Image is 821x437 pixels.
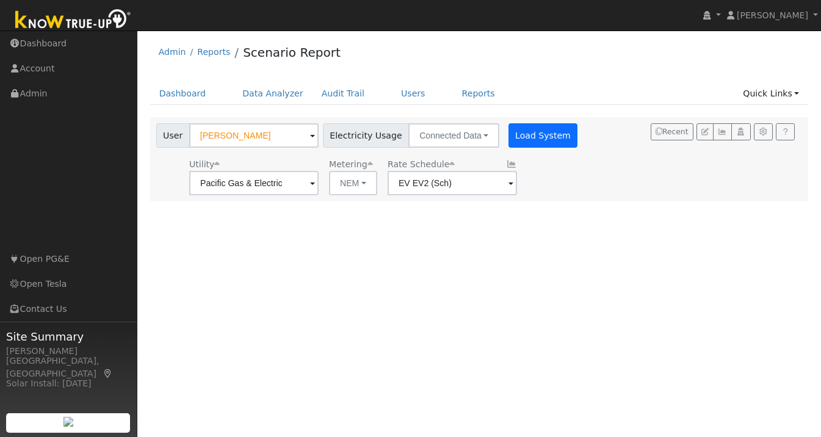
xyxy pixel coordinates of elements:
a: Map [103,369,114,378]
img: retrieve [63,417,73,427]
span: User [156,123,190,148]
a: Scenario Report [243,45,341,60]
img: Know True-Up [9,7,137,34]
div: [PERSON_NAME] [6,345,131,358]
a: Help Link [776,123,795,140]
a: Reports [453,82,504,105]
span: Site Summary [6,328,131,345]
button: Edit User [696,123,714,140]
div: Metering [329,158,377,171]
a: Data Analyzer [233,82,313,105]
a: Reports [197,47,230,57]
button: Connected Data [408,123,499,148]
span: [PERSON_NAME] [737,10,808,20]
a: Audit Trail [313,82,374,105]
div: Solar Install: [DATE] [6,377,131,390]
input: Select a User [189,123,319,148]
div: Utility [189,158,319,171]
button: Login As [731,123,750,140]
input: Select a Rate Schedule [388,171,517,195]
a: Dashboard [150,82,215,105]
input: Select a Utility [189,171,319,195]
a: Quick Links [734,82,808,105]
button: Load System [508,123,578,148]
button: Multi-Series Graph [713,123,732,140]
button: Settings [754,123,773,140]
span: Electricity Usage [323,123,409,148]
a: Admin [159,47,186,57]
span: Alias: HEV2A [388,159,455,169]
div: [GEOGRAPHIC_DATA], [GEOGRAPHIC_DATA] [6,355,131,380]
a: Users [392,82,435,105]
button: NEM [329,171,377,195]
button: Recent [651,123,693,140]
